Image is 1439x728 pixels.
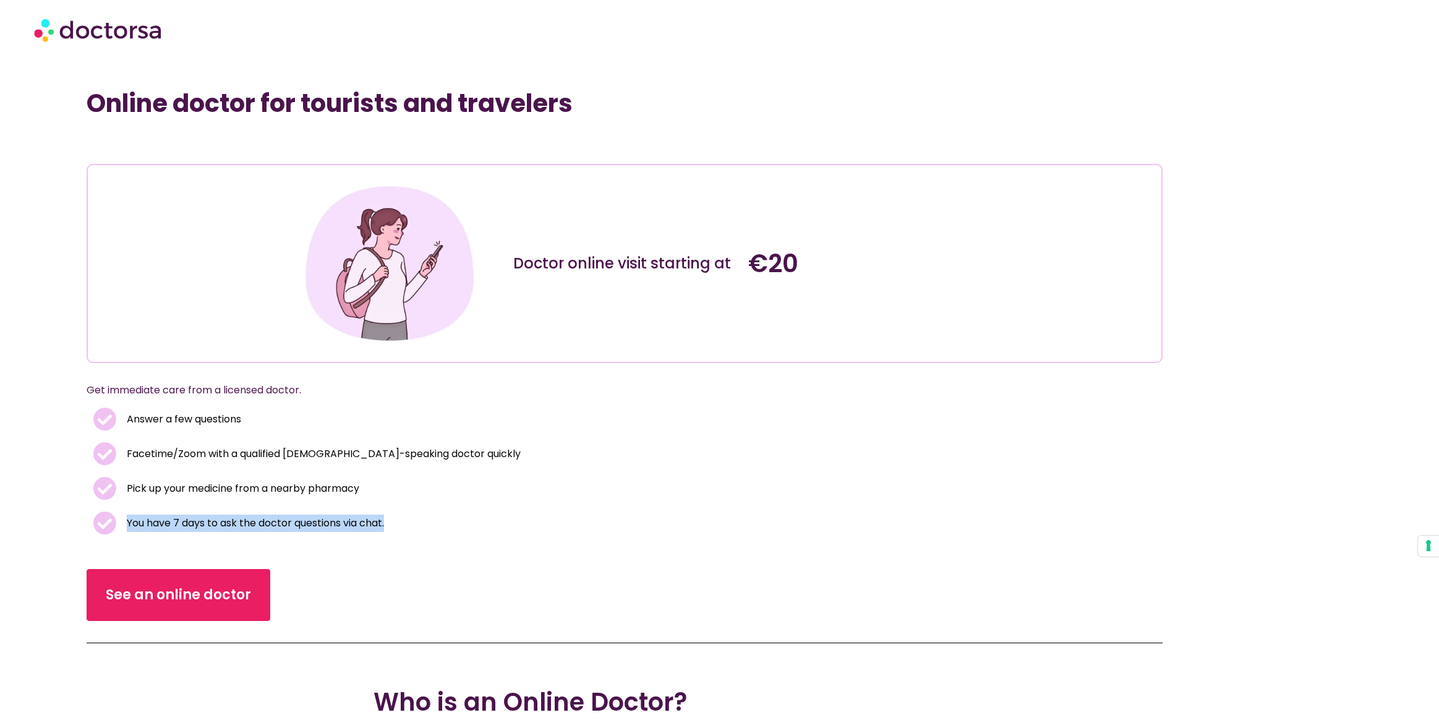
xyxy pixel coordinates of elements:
span: Pick up your medicine from a nearby pharmacy [124,480,359,497]
img: Illustration depicting a young woman in a casual outfit, engaged with her smartphone. She has a p... [301,174,479,353]
iframe: Customer reviews powered by Trustpilot [278,137,464,152]
p: Get immediate care from a licensed doctor. [87,382,1134,399]
h2: Who is an Online Doctor? [374,687,1066,717]
span: Facetime/Zoom with a qualified [DEMOGRAPHIC_DATA]-speaking doctor quickly [124,445,521,463]
div: Doctor online visit starting at [513,254,736,273]
span: See an online doctor [106,585,251,605]
h4: €20 [748,249,971,278]
span: Answer a few questions [124,411,241,428]
button: Your consent preferences for tracking technologies [1418,536,1439,557]
h1: Online doctor for tourists and travelers [87,88,1163,118]
a: See an online doctor [87,569,270,621]
span: You have 7 days to ask the doctor questions via chat. [124,515,384,532]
